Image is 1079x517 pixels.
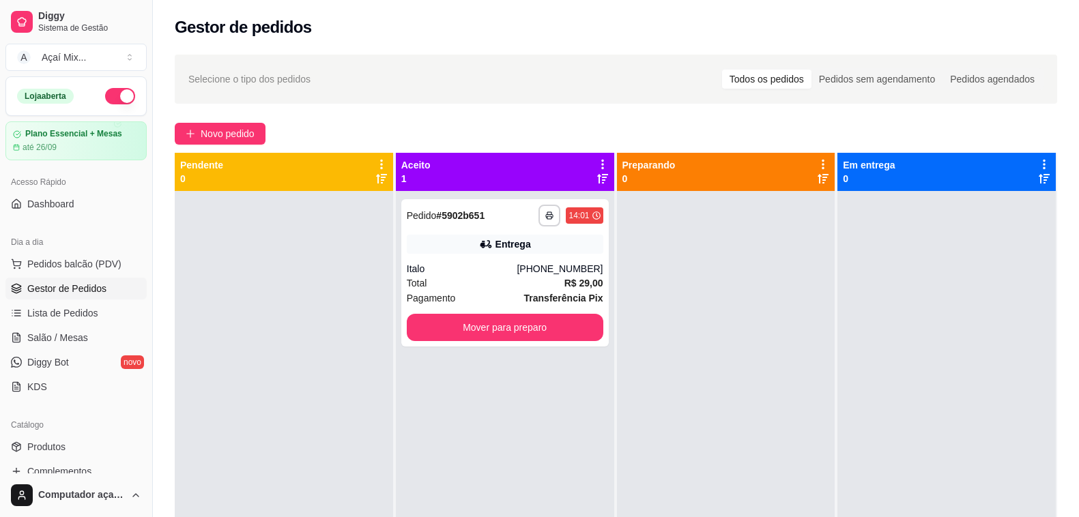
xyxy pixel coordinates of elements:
[188,72,311,87] span: Selecione o tipo dos pedidos
[5,121,147,160] a: Plano Essencial + Mesasaté 26/09
[5,5,147,38] a: DiggySistema de Gestão
[38,489,125,501] span: Computador açaí Mix
[843,172,895,186] p: 0
[5,302,147,324] a: Lista de Pedidos
[5,414,147,436] div: Catálogo
[38,23,141,33] span: Sistema de Gestão
[5,436,147,458] a: Produtos
[407,291,456,306] span: Pagamento
[401,158,431,172] p: Aceito
[622,158,676,172] p: Preparando
[843,158,895,172] p: Em entrega
[407,276,427,291] span: Total
[811,70,943,89] div: Pedidos sem agendamento
[5,231,147,253] div: Dia a dia
[17,50,31,64] span: A
[27,257,121,271] span: Pedidos balcão (PDV)
[175,123,265,145] button: Novo pedido
[5,278,147,299] a: Gestor de Pedidos
[25,129,122,139] article: Plano Essencial + Mesas
[569,210,589,221] div: 14:01
[27,197,74,211] span: Dashboard
[5,351,147,373] a: Diggy Botnovo
[27,355,69,369] span: Diggy Bot
[27,440,66,454] span: Produtos
[564,278,603,289] strong: R$ 29,00
[622,172,676,186] p: 0
[943,70,1042,89] div: Pedidos agendados
[105,88,135,104] button: Alterar Status
[407,262,517,276] div: Italo
[175,16,312,38] h2: Gestor de pedidos
[5,479,147,512] button: Computador açaí Mix
[186,129,195,138] span: plus
[201,126,255,141] span: Novo pedido
[401,172,431,186] p: 1
[5,44,147,71] button: Select a team
[407,314,603,341] button: Mover para preparo
[5,253,147,275] button: Pedidos balcão (PDV)
[38,10,141,23] span: Diggy
[407,210,437,221] span: Pedido
[17,89,74,104] div: Loja aberta
[42,50,86,64] div: Açaí Mix ...
[27,306,98,320] span: Lista de Pedidos
[5,171,147,193] div: Acesso Rápido
[524,293,603,304] strong: Transferência Pix
[5,193,147,215] a: Dashboard
[495,237,531,251] div: Entrega
[436,210,485,221] strong: # 5902b651
[5,460,147,482] a: Complementos
[722,70,811,89] div: Todos os pedidos
[5,376,147,398] a: KDS
[27,282,106,295] span: Gestor de Pedidos
[517,262,603,276] div: [PHONE_NUMBER]
[5,327,147,349] a: Salão / Mesas
[180,158,223,172] p: Pendente
[180,172,223,186] p: 0
[23,142,57,153] article: até 26/09
[27,464,91,478] span: Complementos
[27,380,47,394] span: KDS
[27,331,88,344] span: Salão / Mesas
